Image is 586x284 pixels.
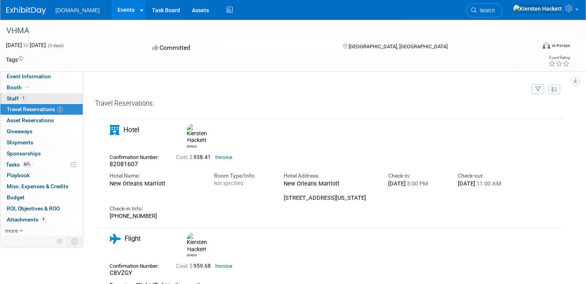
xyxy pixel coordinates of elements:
span: Not specified [214,180,243,186]
div: New Orleans Marriott [STREET_ADDRESS][US_STATE] [284,180,376,202]
span: Playbook [7,172,30,178]
i: Filter by Traveler [535,87,541,92]
span: Flight [125,235,140,242]
span: 2 [57,106,63,112]
a: Giveaways [0,126,83,137]
div: Travel Reservations: [95,99,564,111]
span: ROI, Objectives & ROO [7,205,60,212]
a: Asset Reservations [0,115,83,126]
span: Travel Reservations [7,106,63,112]
span: Staff [7,95,27,102]
div: Check-in: [388,172,446,180]
div: Check-in Info: [110,205,516,212]
div: Kiersten Hackett [185,124,199,149]
a: Tasks80% [0,159,83,170]
span: 80% [22,161,32,167]
span: (3 days) [47,43,64,48]
div: Hotel Name: [110,172,202,180]
a: more [0,225,83,236]
span: 959.68 [176,263,214,269]
span: Asset Reservations [7,117,54,123]
div: Event Rating [548,56,570,60]
span: 1 [21,95,27,101]
i: Flight [110,234,121,244]
span: to [22,42,30,48]
div: [DATE] [388,180,446,187]
div: VHMA [4,24,522,38]
a: Event Information [0,71,83,82]
div: [PHONE_NUMBER] [110,212,516,220]
div: Kiersten Hackett [187,144,197,149]
span: Search [477,8,495,13]
span: Misc. Expenses & Credits [7,183,68,189]
img: Kiersten Hackett [513,4,562,13]
div: Confirmation Number: [110,261,164,269]
img: Format-Inperson.png [542,42,550,49]
div: Hotel Address: [284,172,376,180]
div: Committed [150,41,330,55]
td: Tags [6,56,23,64]
div: Event Format [486,41,570,53]
div: New Orleans Marriott [110,180,202,187]
span: Budget [7,194,25,201]
td: Toggle Event Tabs [67,236,83,246]
span: Sponsorships [7,150,41,157]
div: Check-out: [458,172,516,180]
span: Attachments [7,216,46,223]
i: Booth reservation complete [25,85,29,89]
td: Personalize Event Tab Strip [53,236,67,246]
a: Shipments [0,137,83,148]
div: Confirmation Number: [110,152,164,161]
span: more [5,227,18,234]
span: 11:00 AM [475,180,501,187]
div: Kiersten Hackett [187,253,197,257]
span: Booth [7,84,31,91]
a: Sponsorships [0,148,83,159]
span: Tasks [6,161,32,168]
span: Cost: $ [176,263,193,269]
span: [DOMAIN_NAME] [55,7,100,13]
span: 82081607 [110,161,138,168]
span: [GEOGRAPHIC_DATA], [GEOGRAPHIC_DATA] [349,44,448,49]
span: 938.41 [176,154,214,160]
a: Travel Reservations2 [0,104,83,115]
span: Hotel [123,126,139,134]
span: Event Information [7,73,51,80]
span: Shipments [7,139,33,146]
a: ROI, Objectives & ROO [0,203,83,214]
i: Hotel [110,125,119,135]
img: ExhibitDay [6,7,46,15]
a: Invoice [215,263,232,269]
a: Staff1 [0,93,83,104]
div: Room Type/Info: [214,172,272,180]
a: Attachments4 [0,214,83,225]
a: Playbook [0,170,83,181]
div: [DATE] [458,180,516,187]
span: 3:00 PM [406,180,428,187]
a: Search [466,4,503,17]
span: C8VZGY [110,269,132,276]
span: Cost: $ [176,154,193,160]
img: Kiersten Hackett [187,233,207,253]
a: Invoice [215,154,232,160]
img: Kiersten Hackett [187,124,207,144]
div: In-Person [552,43,570,49]
span: 4 [40,216,46,222]
a: Budget [0,192,83,203]
a: Booth [0,82,83,93]
a: Misc. Expenses & Credits [0,181,83,192]
span: Giveaways [7,128,32,134]
span: [DATE] [DATE] [6,42,46,48]
div: Kiersten Hackett [185,233,199,257]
